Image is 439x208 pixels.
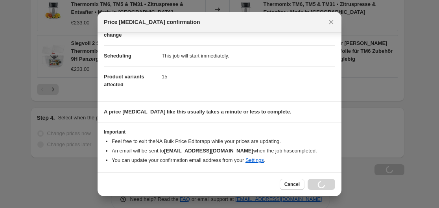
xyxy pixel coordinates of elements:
[284,181,300,188] span: Cancel
[280,179,304,190] button: Cancel
[104,74,144,87] span: Product variants affected
[104,53,131,59] span: Scheduling
[162,45,335,66] dd: This job will start immediately.
[245,157,264,163] a: Settings
[112,156,335,164] li: You can update your confirmation email address from your .
[104,129,335,135] h3: Important
[104,109,291,115] b: A price [MEDICAL_DATA] like this usually takes a minute or less to complete.
[326,17,337,28] button: Close
[162,66,335,87] dd: 15
[104,18,200,26] span: Price [MEDICAL_DATA] confirmation
[112,137,335,145] li: Feel free to exit the NA Bulk Price Editor app while your prices are updating.
[164,148,253,154] b: [EMAIL_ADDRESS][DOMAIN_NAME]
[112,147,335,155] li: An email will be sent to when the job has completed .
